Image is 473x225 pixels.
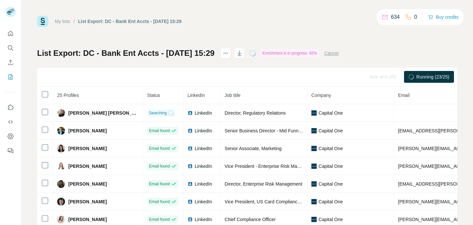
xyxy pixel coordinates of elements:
span: Email found [149,181,170,187]
img: LinkedIn logo [188,128,193,133]
span: Email found [149,163,170,169]
span: Capital One [319,198,343,205]
button: Search [5,42,16,54]
span: Status [147,93,160,98]
div: List Export: DC - Bank Ent Accts - [DATE] 15:29 [78,18,182,25]
span: Email found [149,199,170,205]
span: 25 Profiles [57,93,79,98]
img: Avatar [57,198,65,206]
button: Dashboard [5,130,16,142]
span: [PERSON_NAME] [68,198,107,205]
span: Job title [225,93,240,98]
span: [PERSON_NAME] [68,216,107,223]
span: Searching [149,110,167,116]
img: Avatar [57,145,65,152]
img: LinkedIn logo [188,110,193,116]
span: Capital One [319,163,343,169]
button: My lists [5,71,16,83]
img: LinkedIn logo [188,146,193,151]
span: [PERSON_NAME] [PERSON_NAME] [68,110,139,116]
span: LinkedIn [195,163,212,169]
span: Vice President - Enterprise Risk Management [225,164,318,169]
span: Senior Business Director - Mid Funnel Performance Marketing [225,128,351,133]
span: Email found [149,216,170,222]
span: Capital One [319,127,343,134]
p: 634 [391,13,400,21]
img: Avatar [57,162,65,170]
span: LinkedIn [195,127,212,134]
img: Avatar [57,109,65,117]
span: Email found [149,146,170,151]
img: LinkedIn logo [188,181,193,187]
button: Enrich CSV [5,56,16,68]
span: LinkedIn [188,93,205,98]
img: company-logo [311,164,317,169]
a: My lists [55,19,70,24]
span: Capital One [319,216,343,223]
span: Company [311,93,331,98]
span: Senior Associate, Marketing [225,146,282,151]
p: 0 [414,13,417,21]
img: Avatar [57,127,65,135]
span: Capital One [319,110,343,116]
img: LinkedIn logo [188,164,193,169]
span: [PERSON_NAME] [68,145,107,152]
img: company-logo [311,181,317,187]
span: [PERSON_NAME] [68,163,107,169]
img: company-logo [311,199,317,204]
img: Surfe Logo [37,16,48,27]
button: actions [220,48,231,58]
div: Enrichment is in progress: 92% [260,49,319,57]
span: [PERSON_NAME] [68,181,107,187]
button: Buy credits [428,12,459,22]
span: Chief Compliance Officer [225,217,276,222]
h1: List Export: DC - Bank Ent Accts - [DATE] 15:29 [37,48,214,58]
span: LinkedIn [195,181,212,187]
img: LinkedIn logo [188,199,193,204]
img: company-logo [311,146,317,151]
span: Vice President, US Card Compliance Officer [225,199,315,204]
button: Use Surfe API [5,116,16,128]
button: Use Surfe on LinkedIn [5,101,16,113]
li: / [74,18,75,25]
span: [PERSON_NAME] [68,127,107,134]
span: LinkedIn [195,216,212,223]
img: company-logo [311,128,317,133]
span: Capital One [319,145,343,152]
span: Running (23/25) [417,74,449,80]
span: Director, Enterprise Risk Management [225,181,303,187]
img: Avatar [57,180,65,188]
span: Email [398,93,410,98]
button: Quick start [5,28,16,39]
img: Avatar [57,215,65,223]
span: LinkedIn [195,110,212,116]
button: Feedback [5,145,16,157]
span: Director, Regulatory Relations [225,110,286,116]
img: company-logo [311,110,317,116]
span: LinkedIn [195,145,212,152]
img: LinkedIn logo [188,217,193,222]
span: LinkedIn [195,198,212,205]
span: Capital One [319,181,343,187]
img: company-logo [311,217,317,222]
span: Email found [149,128,170,134]
button: Cancel [324,50,339,56]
